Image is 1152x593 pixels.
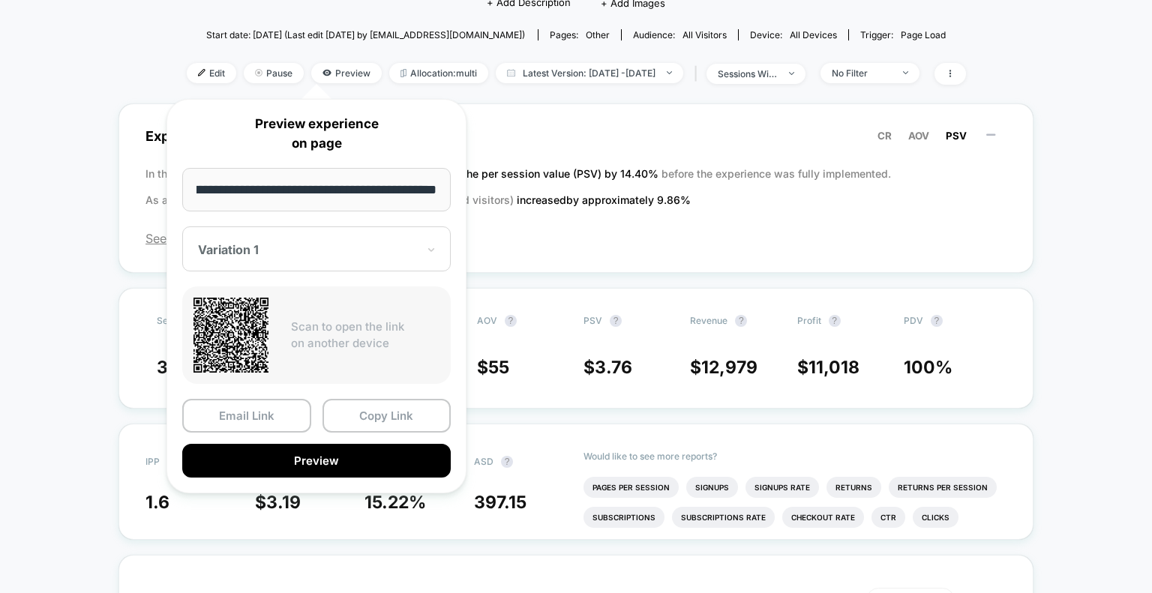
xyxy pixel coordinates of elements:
li: Pages Per Session [583,477,679,498]
p: Scan to open the link on another device [291,319,439,352]
button: AOV [904,129,934,142]
span: IPP [145,456,160,467]
span: Edit [187,63,236,83]
img: rebalance [400,69,406,77]
div: Pages: [550,29,610,40]
span: Device: [738,29,848,40]
button: Preview [182,444,451,478]
span: $ [477,357,509,378]
span: the new variation increased the per session value (PSV) by 14.40 % [327,167,661,180]
li: Signups Rate [745,477,819,498]
span: Experience Summary (Per Session Value) [145,119,1006,153]
li: Subscriptions Rate [672,507,775,528]
button: ? [829,315,841,327]
img: end [903,71,908,74]
span: All Visitors [682,29,727,40]
span: Latest Version: [DATE] - [DATE] [496,63,683,83]
p: In the latest A/B test (run for 7 days), before the experience was fully implemented. As a result... [145,160,1006,213]
img: edit [198,69,205,76]
span: Allocation: multi [389,63,488,83]
button: Email Link [182,399,311,433]
span: CR [877,130,892,142]
button: ? [501,456,513,468]
div: Audience: [633,29,727,40]
span: See the latest version of the report [145,231,1006,246]
span: $ [255,492,301,513]
li: Clicks [913,507,958,528]
li: Ctr [871,507,905,528]
span: 15.22 % [364,492,426,513]
span: AOV [477,315,497,326]
img: end [789,72,794,75]
span: 55 [488,357,509,378]
span: other [586,29,610,40]
li: Returns Per Session [889,477,997,498]
button: PSV [941,129,971,142]
div: Trigger: [860,29,946,40]
span: 11,018 [808,357,859,378]
span: AOV [908,130,929,142]
span: 12,979 [701,357,757,378]
li: Returns [826,477,881,498]
span: Revenue [690,315,727,326]
div: sessions with impression [718,68,778,79]
span: Profit [797,315,821,326]
button: ? [931,315,943,327]
span: | [691,63,706,85]
span: 1.6 [145,492,169,513]
p: Preview experience on page [182,115,451,153]
span: Page Load [901,29,946,40]
span: Pause [244,63,304,83]
span: Start date: [DATE] (Last edit [DATE] by [EMAIL_ADDRESS][DOMAIN_NAME]) [206,29,525,40]
button: Copy Link [322,399,451,433]
span: all devices [790,29,837,40]
li: Signups [686,477,738,498]
img: end [667,71,672,74]
div: No Filter [832,67,892,79]
button: ? [735,315,747,327]
li: Subscriptions [583,507,664,528]
span: $ [797,357,859,378]
span: 3.19 [266,492,301,513]
span: PDV [904,315,923,326]
button: CR [873,129,896,142]
span: increased by approximately 9.86 % [517,193,691,206]
span: Preview [311,63,382,83]
button: ? [505,315,517,327]
span: PSV [583,315,602,326]
span: 100 % [904,357,952,378]
img: calendar [507,69,515,76]
span: ASD [474,456,493,467]
span: 3.76 [595,357,632,378]
span: $ [583,357,632,378]
span: PSV [946,130,967,142]
button: ? [610,315,622,327]
span: 397.15 [474,492,526,513]
p: Would like to see more reports? [583,451,1006,462]
img: end [255,69,262,76]
span: $ [690,357,757,378]
li: Checkout Rate [782,507,864,528]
